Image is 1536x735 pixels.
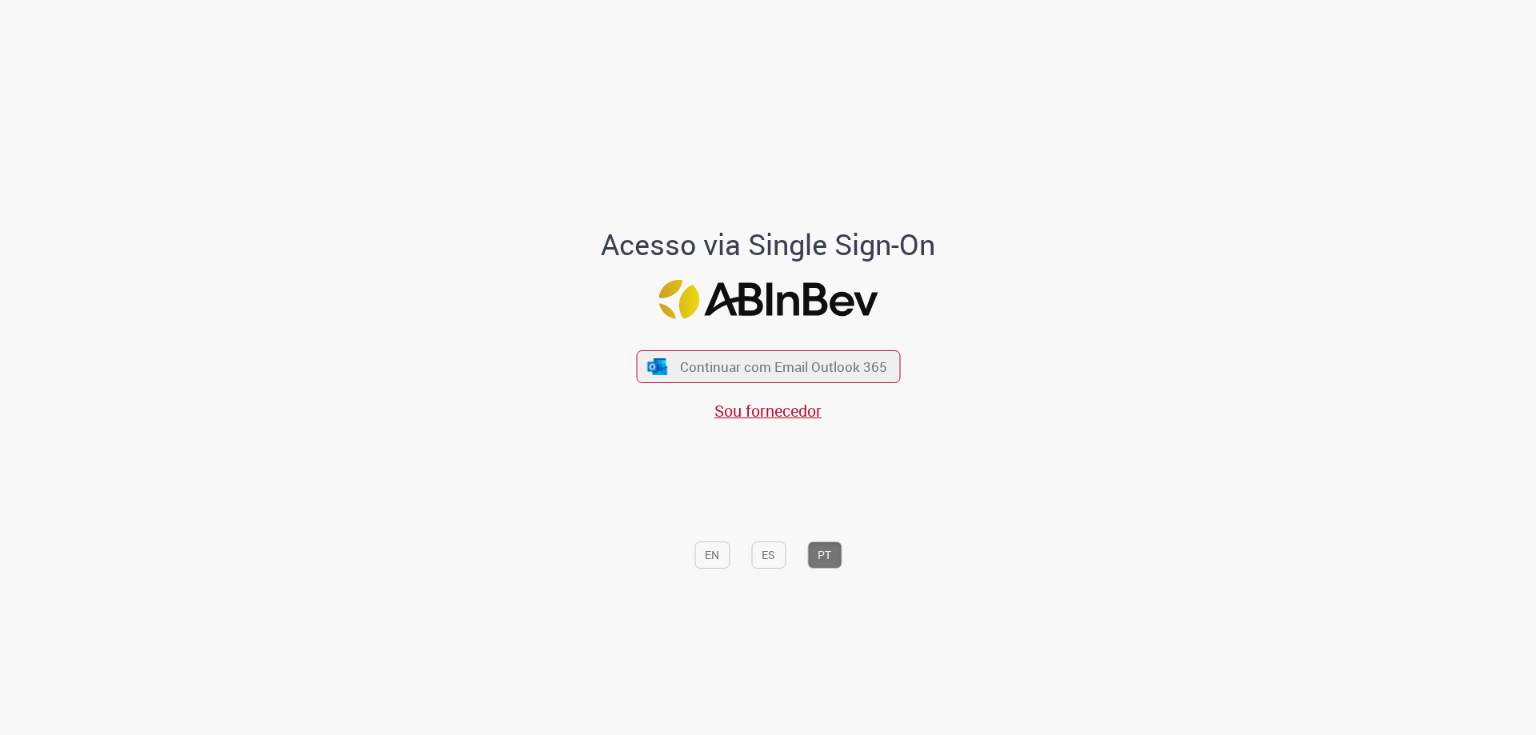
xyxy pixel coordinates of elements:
button: ES [751,541,786,569]
a: Sou fornecedor [714,400,822,421]
img: ícone Azure/Microsoft 360 [646,358,669,375]
img: Logo ABInBev [658,280,878,319]
span: Continuar com Email Outlook 365 [680,358,887,376]
button: ícone Azure/Microsoft 360 Continuar com Email Outlook 365 [636,350,900,383]
button: EN [694,541,730,569]
button: PT [807,541,842,569]
h1: Acesso via Single Sign-On [546,229,990,261]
